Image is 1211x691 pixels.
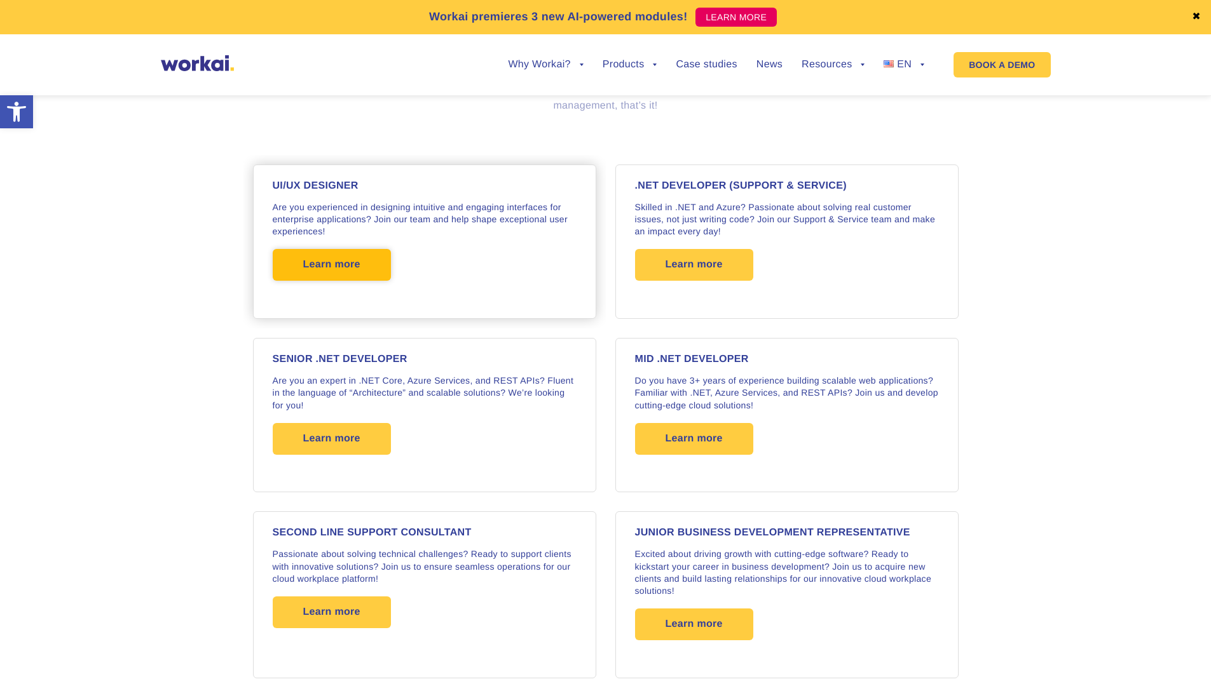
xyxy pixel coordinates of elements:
[603,60,657,70] a: Products
[273,181,577,191] h4: UI/UX DESIGNER
[606,502,968,688] a: Junior Business Development Representative Excited about driving growth with cutting-edge softwar...
[756,60,783,70] a: News
[676,60,737,70] a: Case studies
[273,375,577,412] p: Are you an expert in .NET Core, Azure Services, and REST APIs? Fluent in the language of “Archite...
[666,423,723,455] span: Learn more
[635,548,939,597] p: Excited about driving growth with cutting-edge software? Ready to kickstart your career in busine...
[273,528,577,538] h4: SECOND LINE SUPPORT CONSULTANT
[635,201,939,238] p: Skilled in .NET and Azure? Passionate about solving real customer issues, not just writing code? ...
[635,354,939,365] h4: MID .NET DEVELOPER
[635,181,939,191] h4: .NET DEVELOPER (Support & Service)
[1192,12,1201,22] a: ✖
[243,328,606,502] a: SENIOR .NET DEVELOPER Are you an expert in .NET Core, Azure Services, and REST APIs? Fluent in th...
[606,328,968,502] a: MID .NET DEVELOPER Do you have 3+ years of experience building scalable web applications? Familia...
[897,59,912,70] span: EN
[273,354,577,365] h4: SENIOR .NET DEVELOPER
[243,502,606,688] a: SECOND LINE SUPPORT CONSULTANT Passionate about solving technical challenges? Ready to support cl...
[303,423,360,455] span: Learn more
[303,249,360,281] span: Learn more
[954,52,1050,77] a: BOOK A DEMO
[243,155,606,328] a: UI/UX DESIGNER Are you experienced in designing intuitive and engaging interfaces for enterprise ...
[802,60,865,70] a: Resources
[429,8,688,25] p: Workai premieres 3 new AI-powered modules!
[635,528,939,538] h4: Junior Business Development Representative
[666,249,723,281] span: Learn more
[695,8,777,27] a: LEARN MORE
[635,375,939,412] p: Do you have 3+ years of experience building scalable web applications? Familiar with .NET, Azure ...
[508,60,583,70] a: Why Workai?
[606,155,968,328] a: .NET DEVELOPER (Support & Service) Skilled in .NET and Azure? Passionate about solving real custo...
[273,548,577,585] p: Passionate about solving technical challenges? Ready to support clients with innovative solutions...
[666,608,723,640] span: Learn more
[303,596,360,628] span: Learn more
[273,201,577,238] p: Are you experienced in designing intuitive and engaging interfaces for enterprise applications? J...
[280,85,931,111] span: The recruitment process is simple and straightforward: a meeting with your future team leader, th...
